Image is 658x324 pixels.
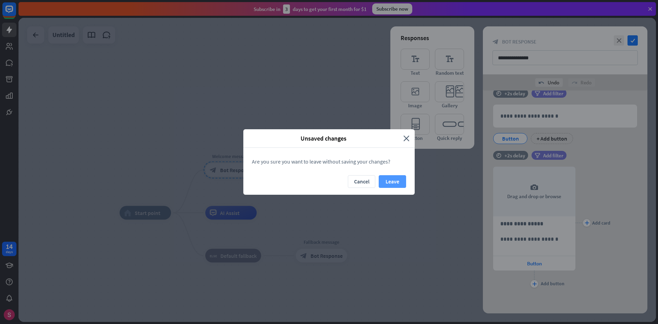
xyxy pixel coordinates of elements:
button: Open LiveChat chat widget [5,3,26,23]
button: Leave [379,175,406,188]
span: Unsaved changes [248,134,398,142]
button: Cancel [348,175,375,188]
span: Are you sure you want to leave without saving your changes? [252,158,390,165]
i: close [403,134,410,142]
